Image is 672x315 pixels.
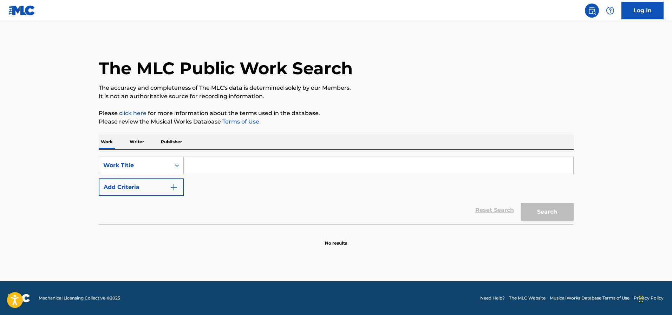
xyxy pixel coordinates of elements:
[8,5,35,15] img: MLC Logo
[39,295,120,301] span: Mechanical Licensing Collective © 2025
[585,4,599,18] a: Public Search
[221,118,259,125] a: Terms of Use
[159,134,184,149] p: Publisher
[128,134,146,149] p: Writer
[550,295,629,301] a: Musical Works Database Terms of Use
[170,183,178,191] img: 9d2ae6d4665cec9f34b9.svg
[603,4,617,18] div: Help
[621,2,664,19] a: Log In
[8,294,30,302] img: logo
[634,295,664,301] a: Privacy Policy
[99,134,115,149] p: Work
[99,157,574,224] form: Search Form
[509,295,546,301] a: The MLC Website
[639,288,643,309] div: Drag
[99,58,353,79] h1: The MLC Public Work Search
[99,178,184,196] button: Add Criteria
[325,232,347,246] p: No results
[119,110,146,116] a: click here
[99,118,574,126] p: Please review the Musical Works Database
[480,295,505,301] a: Need Help?
[99,109,574,118] p: Please for more information about the terms used in the database.
[588,6,596,15] img: search
[99,84,574,92] p: The accuracy and completeness of The MLC's data is determined solely by our Members.
[103,161,167,170] div: Work Title
[99,92,574,101] p: It is not an authoritative source for recording information.
[606,6,614,15] img: help
[637,281,672,315] iframe: Chat Widget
